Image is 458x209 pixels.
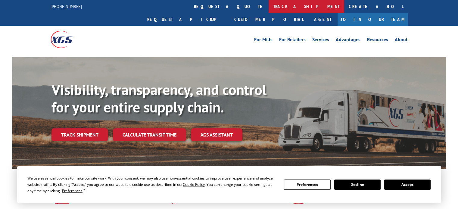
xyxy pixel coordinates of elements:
a: Join Our Team [338,13,408,26]
a: Request a pickup [143,13,230,26]
a: For Mills [254,37,273,44]
a: XGS ASSISTANT [191,128,242,141]
a: Resources [367,37,388,44]
span: Cookie Policy [183,182,205,187]
a: [PHONE_NUMBER] [51,3,82,9]
a: For Retailers [279,37,306,44]
b: Visibility, transparency, and control for your entire supply chain. [51,80,266,116]
a: Advantages [336,37,360,44]
button: Accept [384,180,431,190]
a: Agent [308,13,338,26]
button: Preferences [284,180,330,190]
a: Services [312,37,329,44]
a: Track shipment [51,128,108,141]
div: Cookie Consent Prompt [17,166,441,203]
button: Decline [334,180,381,190]
a: Customer Portal [230,13,308,26]
a: About [395,37,408,44]
a: Calculate transit time [113,128,186,141]
div: We use essential cookies to make our site work. With your consent, we may also use non-essential ... [27,175,277,194]
span: Preferences [62,188,83,193]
